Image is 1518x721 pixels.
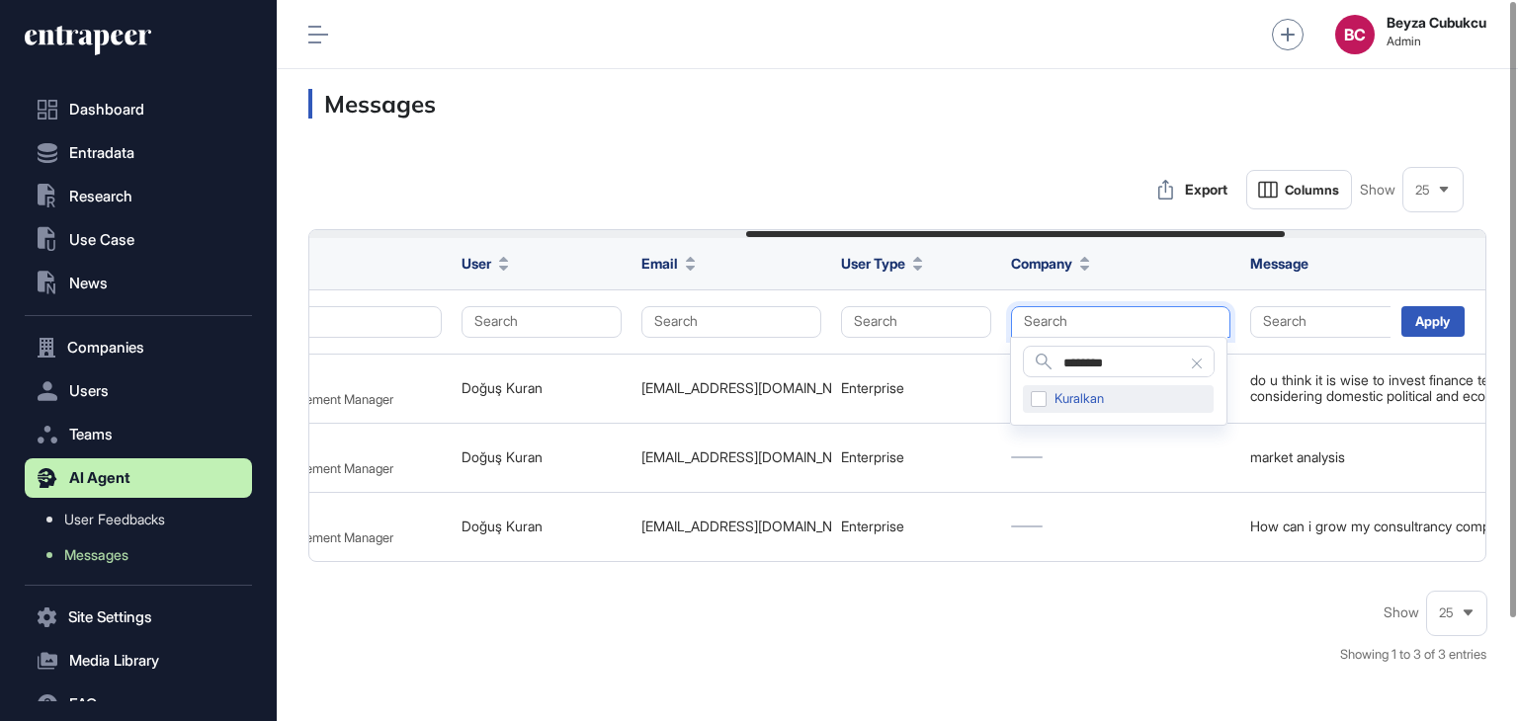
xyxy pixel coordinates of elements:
button: BC [1335,15,1375,54]
span: User Type [841,253,905,274]
h3: Messages [308,89,1486,119]
div: Engagement Manager [270,529,393,545]
span: Users [69,383,109,399]
span: Media Library [69,653,159,669]
a: Doğuş Kuran [462,379,543,396]
span: Show [1384,604,1419,620]
span: FAQ [69,696,97,712]
span: Message [1250,255,1308,272]
span: 25 [1415,183,1430,198]
button: Search [641,306,821,338]
button: User Type [841,253,923,274]
div: [EMAIL_ADDRESS][DOMAIN_NAME] [641,449,821,465]
span: Dashboard [69,102,144,118]
span: Email [641,253,678,274]
span: 25 [1439,605,1454,620]
button: Users [25,371,252,411]
div: [EMAIL_ADDRESS][DOMAIN_NAME] [641,519,821,534]
div: Engagement Manager [270,460,393,476]
span: Entradata [69,145,134,161]
a: Doğuş Kuran [462,518,543,534]
button: User [462,253,509,274]
button: Media Library [25,641,252,681]
strong: Beyza Cubukcu [1387,15,1486,31]
div: Enterprise [841,380,991,396]
span: Research [69,189,132,204]
span: User [462,253,491,274]
button: Columns [1246,170,1352,209]
div: Enterprise [841,519,991,534]
span: User Feedbacks [64,512,165,527]
button: News [25,264,252,303]
button: Company [1011,253,1090,274]
button: Search [1011,306,1230,338]
button: Research [25,177,252,216]
button: AI Agent [25,458,252,498]
span: Companies [67,340,144,356]
span: News [69,276,108,291]
button: Entradata [25,133,252,173]
span: Columns [1285,183,1339,198]
span: Company [1011,253,1072,274]
a: Messages [35,537,252,573]
span: Show [1360,182,1395,198]
a: Doğuş Kuran [462,448,543,465]
button: Email [641,253,696,274]
button: Site Settings [25,598,252,637]
span: AI Agent [69,470,130,486]
span: Messages [64,547,128,563]
div: Showing 1 to 3 of 3 entries [1340,645,1486,665]
button: Export [1147,170,1238,209]
span: Use Case [69,232,134,248]
span: Admin [1387,35,1486,48]
div: Enterprise [841,449,991,465]
span: Teams [69,427,113,442]
a: User Feedbacks [35,502,252,537]
button: Search [462,306,622,338]
button: Companies [25,328,252,367]
span: Site Settings [68,609,152,625]
button: Teams [25,415,252,454]
div: Engagement Manager [270,391,393,407]
button: Use Case [25,220,252,260]
button: Search [841,306,991,338]
a: Dashboard [25,90,252,129]
div: [EMAIL_ADDRESS][DOMAIN_NAME] [641,380,821,396]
